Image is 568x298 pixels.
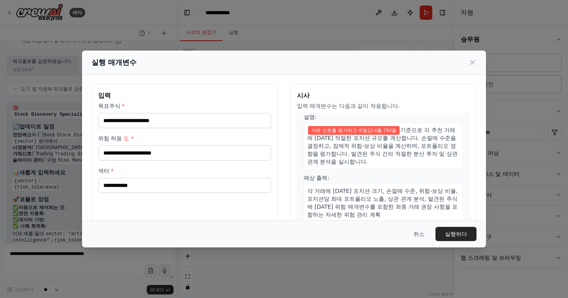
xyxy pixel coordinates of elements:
button: 실행하다 [435,227,476,241]
font: 거래 신호를 평가하고 위험감내율 (%)을 [311,128,396,133]
font: 각 거래에 [DATE] 포지션 크기, 손절매 수준, 위험-보상 비율, 포지션당 최대 포트폴리오 노출, 상관 관계 분석, 발견된 주식에 [DATE] 위험 매개변수를 포함한 최종... [307,188,458,218]
span: 변수: 위험 허용도 [308,126,400,135]
font: 위험 허용 [98,135,122,141]
font: 취소 [413,231,424,237]
font: 설명: [304,114,317,120]
font: 실행하다 [445,231,467,237]
font: 목표주식 [98,103,120,109]
font: 실행 매개변수 [92,58,136,66]
font: 시사 [297,92,310,99]
font: 입력 매개변수는 다음과 같이 적용됩니다. [297,103,400,109]
font: 입력 [98,92,111,99]
font: 섹터 [98,168,109,174]
button: 취소 [407,227,431,241]
font: 예상 출력: [304,175,329,181]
